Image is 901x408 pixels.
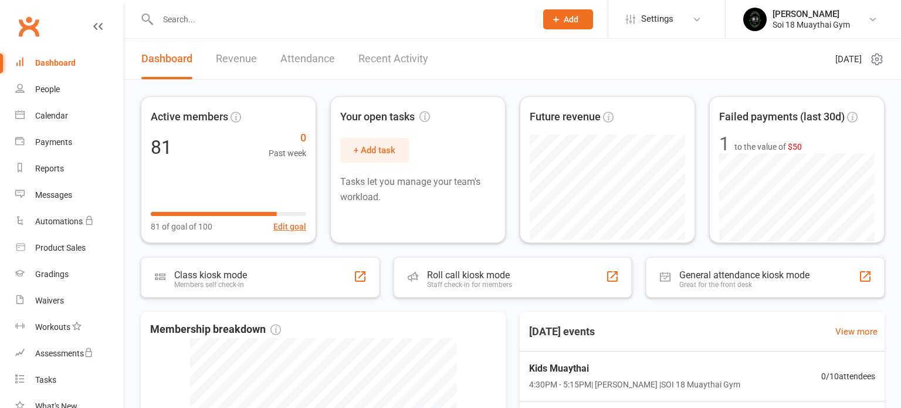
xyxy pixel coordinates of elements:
a: Reports [15,156,124,182]
button: Add [543,9,593,29]
span: Past week [269,147,306,160]
div: Reports [35,164,64,173]
div: General attendance kiosk mode [679,269,809,281]
span: Kids Muaythai [529,361,740,376]
span: Add [564,15,578,24]
h3: [DATE] events [520,321,604,342]
span: 0 / 10 attendees [821,370,875,383]
a: Tasks [15,367,124,393]
div: Automations [35,217,83,226]
span: Active members [151,109,228,126]
div: Assessments [35,349,93,358]
a: Assessments [15,340,124,367]
a: People [15,76,124,103]
div: Members self check-in [174,281,247,289]
span: Membership breakdown [150,321,281,338]
div: Class kiosk mode [174,269,247,281]
span: Your open tasks [340,109,430,126]
div: Staff check-in for members [427,281,512,289]
div: Product Sales [35,243,86,252]
span: [DATE] [835,52,862,66]
a: View more [835,325,878,339]
a: Dashboard [141,39,192,79]
button: Edit goal [273,220,306,233]
span: 81 of goal of 100 [151,220,212,233]
div: Waivers [35,296,64,305]
a: Automations [15,208,124,235]
span: to the value of [734,140,802,153]
span: 4:30PM - 5:15PM | [PERSON_NAME] | SOI 18 Muaythai Gym [529,378,740,391]
a: Messages [15,182,124,208]
a: Product Sales [15,235,124,261]
a: Waivers [15,288,124,314]
a: Dashboard [15,50,124,76]
div: People [35,85,60,94]
a: Gradings [15,261,124,288]
p: Tasks let you manage your team's workload. [340,174,496,204]
img: thumb_image1716960047.png [743,8,767,31]
span: 0 [269,130,306,147]
span: Future revenue [530,109,601,126]
a: Workouts [15,314,124,340]
div: Dashboard [35,58,76,68]
a: Attendance [280,39,335,79]
div: 1 [719,134,730,153]
span: Failed payments (last 30d) [719,109,845,126]
div: Messages [35,190,72,200]
div: Soi 18 Muaythai Gym [773,19,850,30]
div: Gradings [35,269,69,279]
a: Calendar [15,103,124,129]
a: Revenue [216,39,257,79]
span: $50 [788,142,802,151]
div: 81 [151,138,172,157]
div: Tasks [35,375,56,385]
a: Recent Activity [358,39,428,79]
span: Settings [641,6,673,32]
div: Workouts [35,322,70,332]
div: Calendar [35,111,68,120]
a: Clubworx [14,12,43,41]
div: Payments [35,137,72,147]
div: Roll call kiosk mode [427,269,512,281]
button: + Add task [340,138,409,163]
input: Search... [154,11,528,28]
a: Payments [15,129,124,156]
div: [PERSON_NAME] [773,9,850,19]
div: Great for the front desk [679,281,809,289]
